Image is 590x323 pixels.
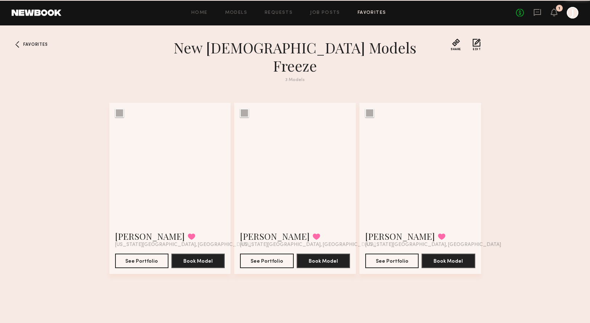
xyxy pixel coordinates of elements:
[191,11,208,15] a: Home
[567,7,578,19] a: J
[265,11,293,15] a: Requests
[358,11,386,15] a: Favorites
[240,230,310,242] a: [PERSON_NAME]
[365,254,419,268] button: See Portfolio
[115,242,251,248] span: [US_STATE][GEOGRAPHIC_DATA], [GEOGRAPHIC_DATA]
[558,7,560,11] div: 1
[473,48,481,51] span: Edit
[422,258,475,264] a: Book Model
[310,11,340,15] a: Job Posts
[473,39,481,51] button: Edit
[365,230,435,242] a: [PERSON_NAME]
[451,48,461,51] span: Share
[164,39,426,75] h1: new [DEMOGRAPHIC_DATA] models freeze
[451,39,461,51] button: Share
[365,242,501,248] span: [US_STATE][GEOGRAPHIC_DATA], [GEOGRAPHIC_DATA]
[225,11,247,15] a: Models
[12,39,23,50] a: Favorites
[23,43,48,47] span: Favorites
[171,258,225,264] a: Book Model
[422,254,475,268] button: Book Model
[171,254,225,268] button: Book Model
[115,254,168,268] button: See Portfolio
[297,254,350,268] button: Book Model
[115,230,185,242] a: [PERSON_NAME]
[164,78,426,82] div: 3 Models
[240,254,293,268] button: See Portfolio
[240,242,376,248] span: [US_STATE][GEOGRAPHIC_DATA], [GEOGRAPHIC_DATA]
[297,258,350,264] a: Book Model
